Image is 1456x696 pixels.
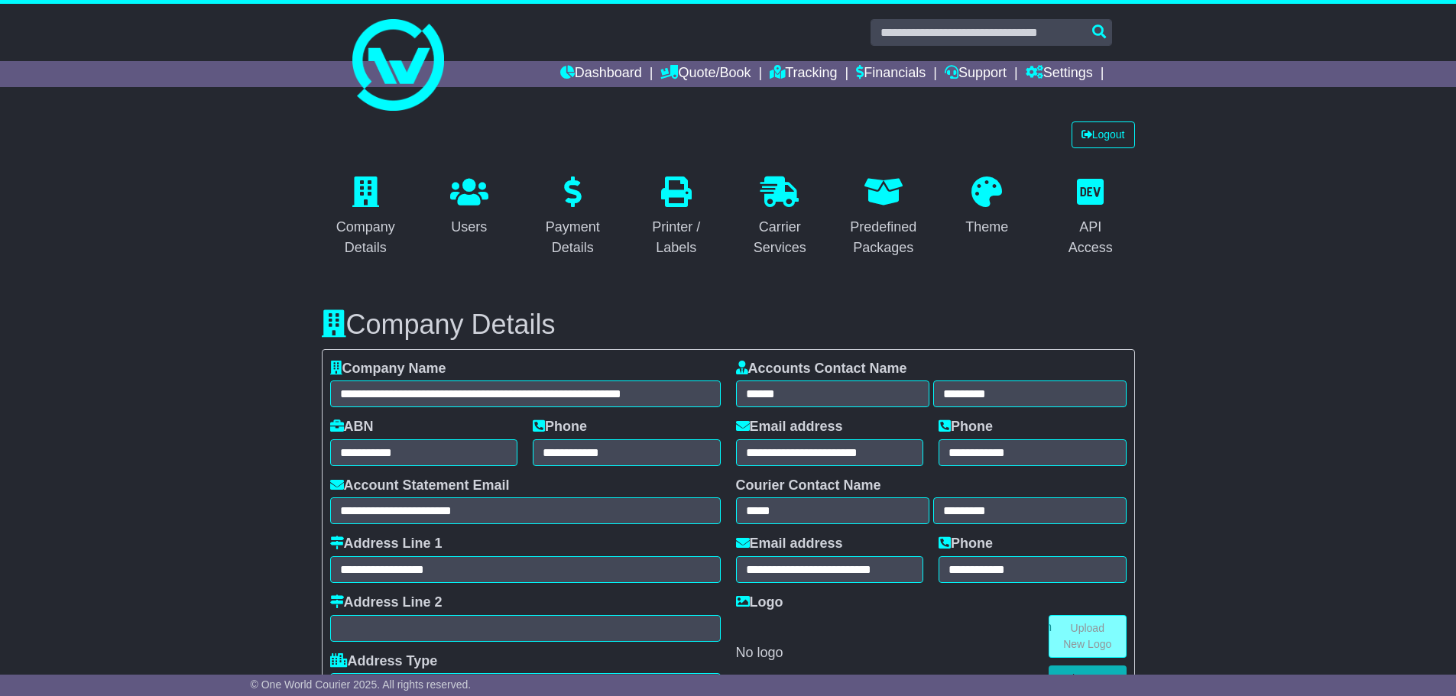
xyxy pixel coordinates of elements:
a: Predefined Packages [839,171,928,264]
label: Courier Contact Name [736,477,881,494]
a: Users [440,171,498,243]
a: Company Details [322,171,410,264]
a: Quote/Book [660,61,751,87]
div: Carrier Services [746,217,815,258]
div: Predefined Packages [849,217,918,258]
div: API Access [1056,217,1125,258]
span: No logo [736,645,783,660]
label: Email address [736,536,843,552]
a: Payment Details [529,171,618,264]
label: Accounts Contact Name [736,361,907,377]
a: Printer / Labels [632,171,721,264]
div: Users [450,217,488,238]
label: Address Type [330,653,438,670]
label: Address Line 1 [330,536,443,552]
label: ABN [330,419,374,435]
a: Upload New Logo [1049,615,1127,658]
div: Company Details [332,217,400,258]
label: Logo [736,594,783,611]
label: Phone [939,419,993,435]
a: Support [945,61,1007,87]
a: Financials [856,61,926,87]
a: API Access [1046,171,1135,264]
a: Logout [1072,121,1135,148]
a: Tracking [770,61,837,87]
div: Theme [965,217,1008,238]
a: Dashboard [560,61,642,87]
label: Address Line 2 [330,594,443,611]
a: Settings [1026,61,1093,87]
label: Company Name [330,361,446,377]
a: Theme [955,171,1018,243]
label: Phone [939,536,993,552]
h3: Company Details [322,309,1135,340]
label: Email address [736,419,843,435]
label: Phone [533,419,587,435]
div: Payment Details [539,217,608,258]
div: Printer / Labels [642,217,711,258]
span: © One World Courier 2025. All rights reserved. [251,678,472,691]
a: Carrier Services [736,171,825,264]
label: Account Statement Email [330,477,510,494]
